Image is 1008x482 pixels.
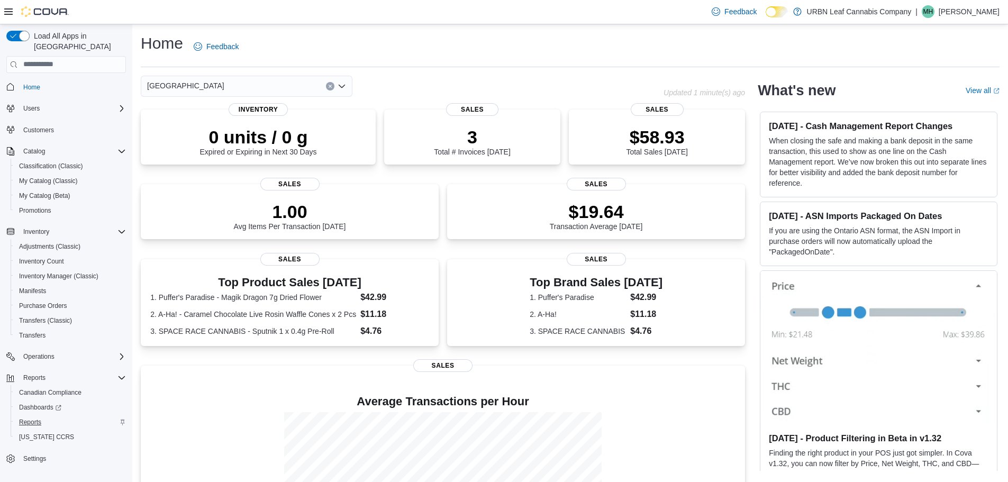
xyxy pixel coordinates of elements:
dd: $42.99 [630,291,662,304]
span: Inventory Count [15,255,126,268]
span: Sales [567,253,626,266]
p: 3 [434,126,510,148]
h4: Average Transactions per Hour [149,395,737,408]
button: Operations [19,350,59,363]
p: $19.64 [550,201,643,222]
span: Home [23,83,40,92]
button: Catalog [19,145,49,158]
p: If you are using the Ontario ASN format, the ASN Import in purchase orders will now automatically... [769,225,988,257]
span: Users [23,104,40,113]
dd: $4.76 [630,325,662,338]
button: My Catalog (Beta) [11,188,130,203]
span: Dashboards [19,403,61,412]
span: Purchase Orders [19,302,67,310]
a: My Catalog (Classic) [15,175,82,187]
p: 1.00 [234,201,346,222]
a: Home [19,81,44,94]
button: Promotions [11,203,130,218]
button: Inventory [2,224,130,239]
dd: $11.18 [360,308,429,321]
button: Purchase Orders [11,298,130,313]
a: Purchase Orders [15,299,71,312]
span: Sales [260,178,320,190]
span: Manifests [19,287,46,295]
span: My Catalog (Beta) [15,189,126,202]
a: Classification (Classic) [15,160,87,172]
a: Dashboards [11,400,130,415]
span: Home [19,80,126,94]
button: Inventory Manager (Classic) [11,269,130,284]
span: Reports [19,418,41,426]
span: My Catalog (Beta) [19,192,70,200]
dt: 2. A-Ha! - Caramel Chocolate Live Rosin Waffle Cones x 2 Pcs [150,309,356,320]
a: Inventory Manager (Classic) [15,270,103,283]
div: Total # Invoices [DATE] [434,126,510,156]
a: My Catalog (Beta) [15,189,75,202]
button: Users [19,102,44,115]
a: Transfers (Classic) [15,314,76,327]
input: Dark Mode [766,6,788,17]
span: Sales [413,359,473,372]
a: View allExternal link [966,86,1000,95]
h1: Home [141,33,183,54]
h3: [DATE] - ASN Imports Packaged On Dates [769,211,988,221]
span: Catalog [23,147,45,156]
dt: 1. Puffer's Paradise - Magik Dragon 7g Dried Flower [150,292,356,303]
span: My Catalog (Classic) [19,177,78,185]
button: Customers [2,122,130,138]
a: Manifests [15,285,50,297]
button: Transfers [11,328,130,343]
span: Sales [446,103,499,116]
button: Clear input [326,82,334,90]
span: Canadian Compliance [19,388,81,397]
dt: 3. SPACE RACE CANNABIS [530,326,626,337]
span: Dashboards [15,401,126,414]
span: Inventory [229,103,288,116]
button: Reports [11,415,130,430]
span: Feedback [206,41,239,52]
span: My Catalog (Classic) [15,175,126,187]
span: [US_STATE] CCRS [19,433,74,441]
span: Load All Apps in [GEOGRAPHIC_DATA] [30,31,126,52]
span: Customers [19,123,126,137]
span: Purchase Orders [15,299,126,312]
a: Promotions [15,204,56,217]
span: Reports [15,416,126,429]
div: Megan Hude [922,5,934,18]
span: Transfers (Classic) [15,314,126,327]
span: Feedback [724,6,757,17]
p: 0 units / 0 g [200,126,317,148]
h3: [DATE] - Cash Management Report Changes [769,121,988,131]
h2: What's new [758,82,836,99]
a: Reports [15,416,46,429]
span: Classification (Classic) [15,160,126,172]
span: Inventory [23,228,49,236]
svg: External link [993,88,1000,94]
button: Manifests [11,284,130,298]
dd: $11.18 [630,308,662,321]
p: $58.93 [626,126,687,148]
a: Adjustments (Classic) [15,240,85,253]
span: Classification (Classic) [19,162,83,170]
button: Classification (Classic) [11,159,130,174]
span: Adjustments (Classic) [15,240,126,253]
span: Catalog [19,145,126,158]
p: [PERSON_NAME] [939,5,1000,18]
span: Manifests [15,285,126,297]
button: Reports [19,371,50,384]
button: Open list of options [338,82,346,90]
button: Operations [2,349,130,364]
button: Inventory Count [11,254,130,269]
span: Inventory Count [19,257,64,266]
h3: [DATE] - Product Filtering in Beta in v1.32 [769,433,988,443]
button: Reports [2,370,130,385]
span: Transfers (Classic) [19,316,72,325]
a: Canadian Compliance [15,386,86,399]
p: | [915,5,918,18]
dt: 2. A-Ha! [530,309,626,320]
button: Users [2,101,130,116]
img: Cova [21,6,69,17]
span: Operations [19,350,126,363]
a: Inventory Count [15,255,68,268]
